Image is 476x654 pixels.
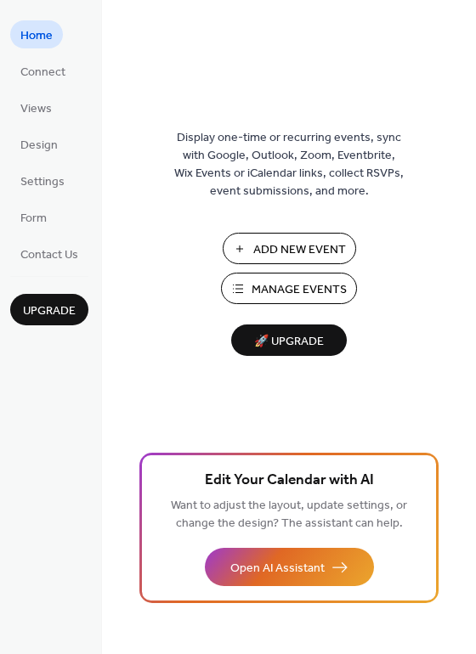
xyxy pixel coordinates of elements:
[230,560,325,578] span: Open AI Assistant
[10,130,68,158] a: Design
[23,302,76,320] span: Upgrade
[10,93,62,121] a: Views
[10,203,57,231] a: Form
[20,27,53,45] span: Home
[20,246,78,264] span: Contact Us
[252,281,347,299] span: Manage Events
[253,241,346,259] span: Add New Event
[221,273,357,304] button: Manage Events
[10,57,76,85] a: Connect
[10,294,88,325] button: Upgrade
[20,100,52,118] span: Views
[10,20,63,48] a: Home
[20,173,65,191] span: Settings
[20,210,47,228] span: Form
[10,166,75,195] a: Settings
[171,494,407,535] span: Want to adjust the layout, update settings, or change the design? The assistant can help.
[205,548,374,586] button: Open AI Assistant
[223,233,356,264] button: Add New Event
[174,129,404,200] span: Display one-time or recurring events, sync with Google, Outlook, Zoom, Eventbrite, Wix Events or ...
[241,330,337,353] span: 🚀 Upgrade
[20,137,58,155] span: Design
[205,469,374,493] span: Edit Your Calendar with AI
[10,240,88,268] a: Contact Us
[231,324,347,356] button: 🚀 Upgrade
[20,64,65,82] span: Connect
